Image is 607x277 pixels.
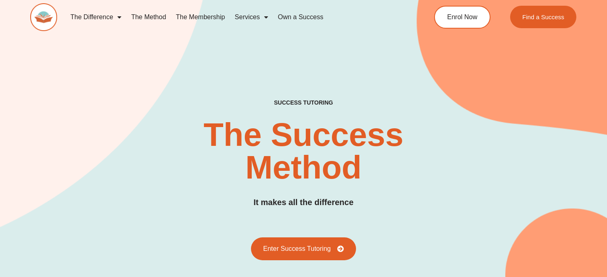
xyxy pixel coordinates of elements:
[263,246,331,252] span: Enter Success Tutoring
[273,8,328,27] a: Own a Success
[126,8,171,27] a: The Method
[65,8,403,27] nav: Menu
[434,6,491,29] a: Enrol Now
[180,118,427,184] h2: The Success Method
[447,14,477,20] span: Enrol Now
[522,14,564,20] span: Find a Success
[65,8,126,27] a: The Difference
[253,196,354,209] h3: It makes all the difference
[510,6,577,28] a: Find a Success
[251,237,356,260] a: Enter Success Tutoring
[171,8,230,27] a: The Membership
[230,8,273,27] a: Services
[223,99,385,106] h4: SUCCESS TUTORING​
